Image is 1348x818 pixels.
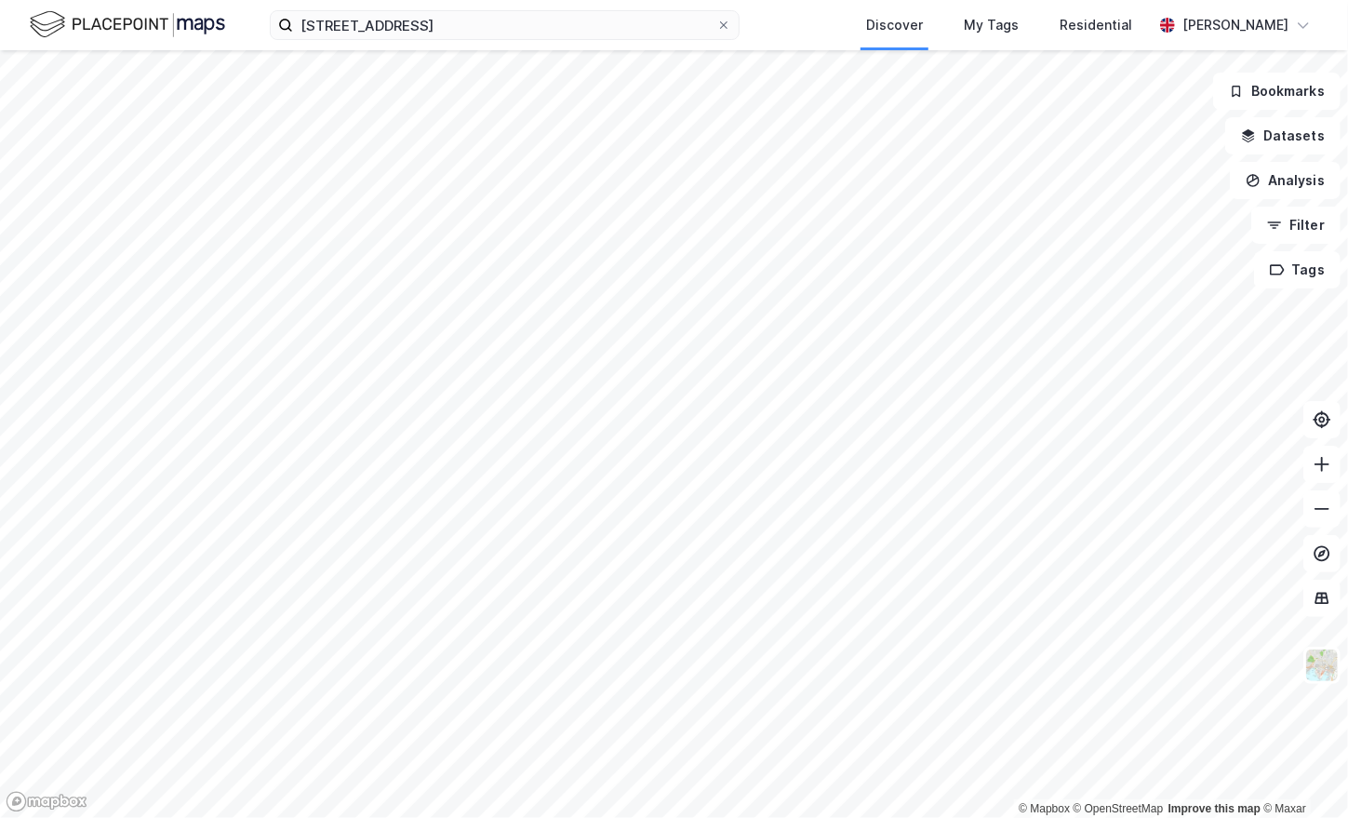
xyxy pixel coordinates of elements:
[293,11,716,39] input: Search by address, cadastre, landlords, tenants or people
[964,14,1019,36] div: My Tags
[1251,207,1341,244] button: Filter
[1255,729,1348,818] iframe: Chat Widget
[1060,14,1132,36] div: Residential
[1019,802,1070,815] a: Mapbox
[1230,162,1341,199] button: Analysis
[1182,14,1288,36] div: [PERSON_NAME]
[1213,73,1341,110] button: Bookmarks
[1254,251,1341,288] button: Tags
[1074,802,1164,815] a: OpenStreetMap
[6,791,87,812] a: Mapbox homepage
[1255,729,1348,818] div: Chatt-widget
[866,14,923,36] div: Discover
[1304,648,1340,683] img: Z
[30,8,225,41] img: logo.f888ab2527a4732fd821a326f86c7f29.svg
[1225,117,1341,154] button: Datasets
[1168,802,1261,815] a: Improve this map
